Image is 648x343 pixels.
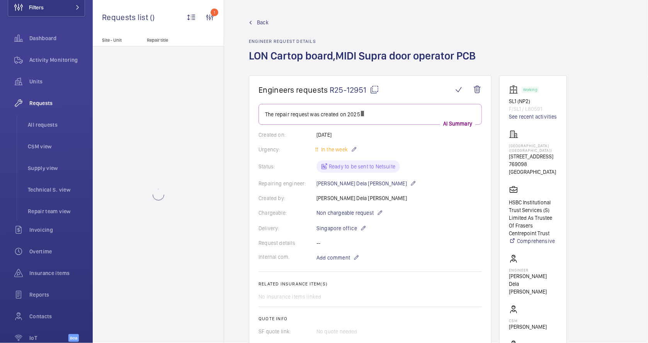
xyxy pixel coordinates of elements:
[509,113,557,121] a: See recent activities
[316,209,374,217] span: Non chargeable request
[29,226,85,234] span: Invoicing
[68,334,79,342] span: Beta
[509,268,557,272] p: Engineer
[509,318,547,323] p: CSM
[28,186,85,194] span: Technical S. view
[509,153,557,160] p: [STREET_ADDRESS]
[509,237,557,245] a: Comprehensive
[316,179,416,188] p: [PERSON_NAME] Dela [PERSON_NAME]
[102,12,150,22] span: Requests list
[320,146,348,153] span: In the week
[29,312,85,320] span: Contacts
[509,105,557,113] p: F/SL1 / L80591
[29,248,85,255] span: Overtime
[249,39,480,44] h2: Engineer request details
[29,78,85,85] span: Units
[509,143,557,153] p: [GEOGRAPHIC_DATA] ([GEOGRAPHIC_DATA])
[249,49,480,75] h1: LON Cartop board,MIDI Supra door operator PCB
[523,88,537,91] p: Working
[28,207,85,215] span: Repair team view
[265,110,475,118] p: The repair request was created on 2025
[28,164,85,172] span: Supply view
[29,334,68,342] span: IoT
[316,224,366,233] p: Singapore office
[28,121,85,129] span: All requests
[509,323,547,331] p: [PERSON_NAME]
[259,281,482,287] h2: Related insurance item(s)
[29,99,85,107] span: Requests
[509,97,557,105] p: SL1 (NP2)
[259,85,328,95] span: Engineers requests
[509,85,521,94] img: elevator.svg
[330,85,379,95] span: R25-12951
[93,37,144,43] p: Site - Unit
[509,160,557,176] p: 769098 [GEOGRAPHIC_DATA]
[440,120,475,127] p: AI Summary
[316,254,350,261] span: Add comment
[28,143,85,150] span: CSM view
[509,199,557,237] p: HSBC Institutional Trust Services (S) Limited As Trustee Of Frasers Centrepoint Trust
[29,269,85,277] span: Insurance items
[29,3,44,11] span: Filters
[29,56,85,64] span: Activity Monitoring
[259,316,482,321] h2: Quote info
[147,37,198,43] p: Repair title
[29,34,85,42] span: Dashboard
[257,19,269,26] span: Back
[509,272,557,295] p: [PERSON_NAME] Dela [PERSON_NAME]
[29,291,85,299] span: Reports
